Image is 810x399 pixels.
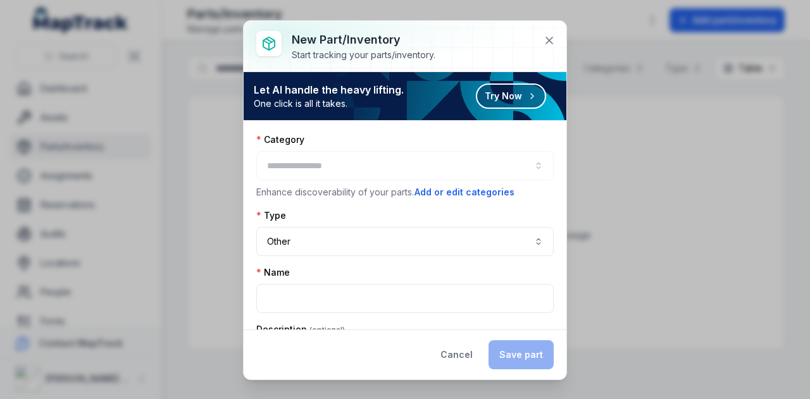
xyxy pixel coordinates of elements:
h3: New part/inventory [292,31,435,49]
button: Cancel [430,340,483,369]
span: One click is all it takes. [254,97,404,110]
button: Other [256,227,554,256]
div: Start tracking your parts/inventory. [292,49,435,61]
label: Category [256,133,304,146]
input: :r53:-form-item-label [256,284,554,313]
label: Type [256,209,286,222]
label: Name [256,266,290,279]
p: Enhance discoverability of your parts. [256,185,554,199]
button: Add or edit categories [414,185,515,199]
strong: Let AI handle the heavy lifting. [254,82,404,97]
button: Try Now [476,83,546,109]
label: Description [256,323,345,336]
